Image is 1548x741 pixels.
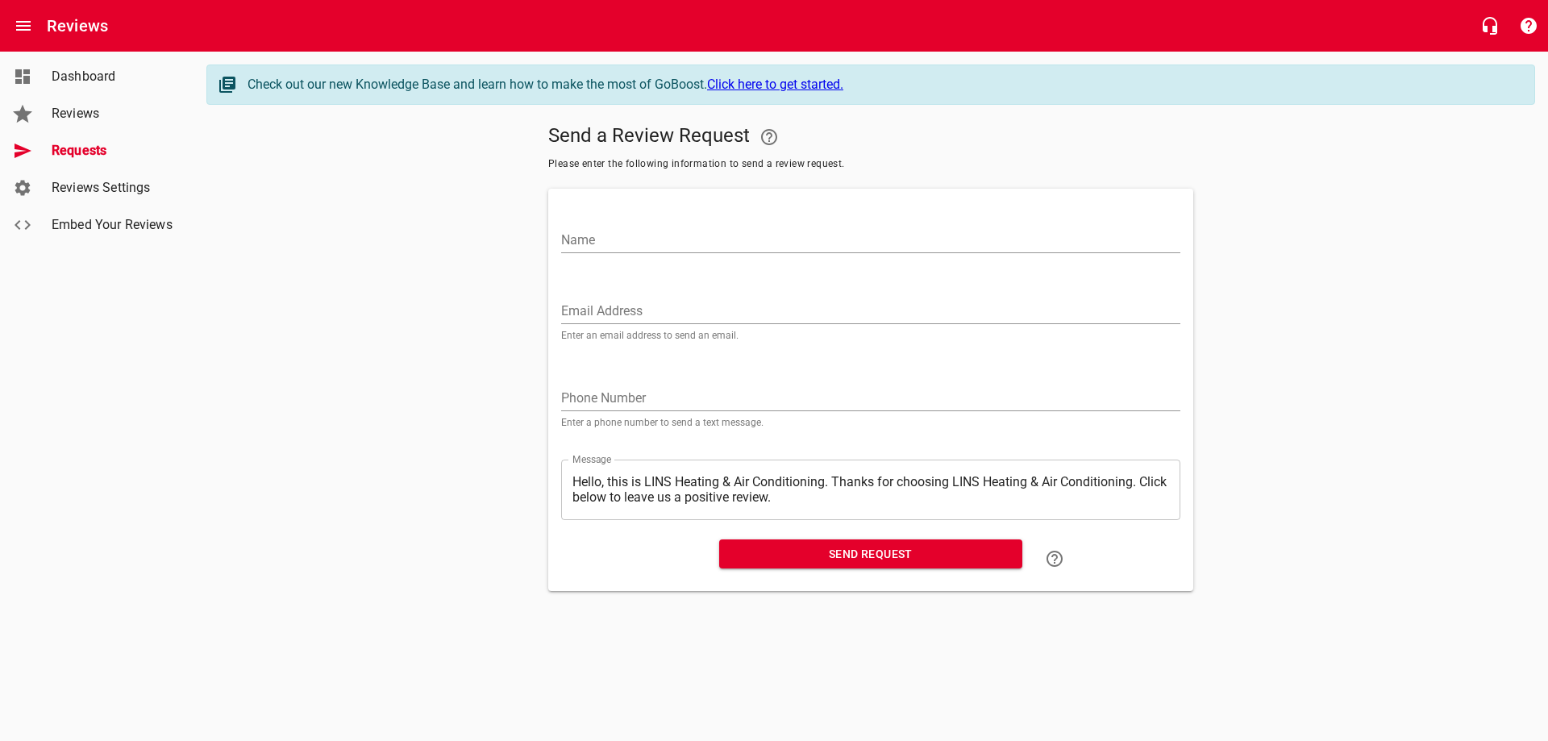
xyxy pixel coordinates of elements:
p: Enter an email address to send an email. [561,331,1180,340]
button: Live Chat [1471,6,1509,45]
span: Please enter the following information to send a review request. [548,156,1193,173]
h5: Send a Review Request [548,118,1193,156]
p: Enter a phone number to send a text message. [561,418,1180,427]
a: Learn how to "Send a Review Request" [1035,539,1074,578]
a: Click here to get started. [707,77,843,92]
span: Dashboard [52,67,174,86]
div: Check out our new Knowledge Base and learn how to make the most of GoBoost. [248,75,1518,94]
textarea: Hello, this is LINS Heating & Air Conditioning. Thanks for choosing LINS Heating & Air Conditioni... [572,474,1169,505]
span: Reviews Settings [52,178,174,198]
button: Support Portal [1509,6,1548,45]
a: Your Google or Facebook account must be connected to "Send a Review Request" [750,118,789,156]
span: Requests [52,141,174,160]
h6: Reviews [47,13,108,39]
span: Reviews [52,104,174,123]
button: Send Request [719,539,1022,569]
span: Embed Your Reviews [52,215,174,235]
span: Send Request [732,544,1009,564]
button: Open drawer [4,6,43,45]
